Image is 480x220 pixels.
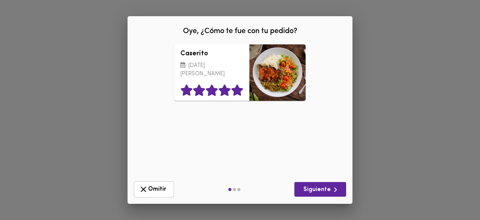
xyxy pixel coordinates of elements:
h3: Caserito [180,50,243,58]
span: Oye, ¿Cómo te fue con tu pedido? [183,27,297,35]
button: Siguiente [294,182,346,197]
button: Omitir [134,181,174,197]
span: Siguiente [300,185,340,194]
div: Caserito [249,44,306,101]
p: [DATE][PERSON_NAME] [180,62,243,79]
iframe: Messagebird Livechat Widget [436,176,472,212]
span: Omitir [139,185,169,194]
